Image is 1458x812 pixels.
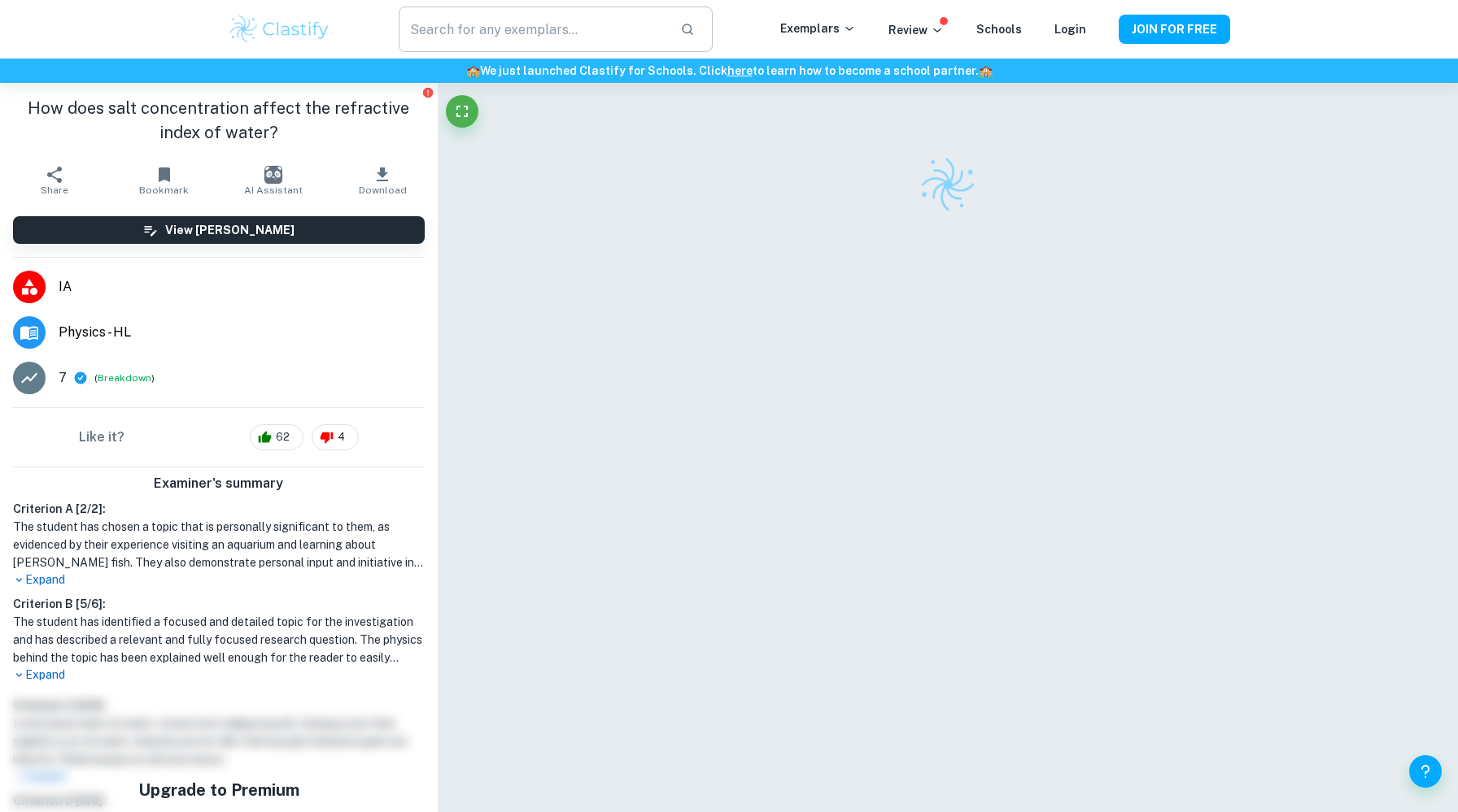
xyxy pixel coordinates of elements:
span: ( ) [94,371,155,386]
span: 4 [329,429,354,445]
img: Clastify logo [913,150,982,219]
div: 62 [250,424,303,450]
div: 4 [312,424,359,450]
p: Expand [13,667,425,684]
span: 🏫 [979,64,993,77]
button: Breakdown [98,371,151,385]
a: Login [1054,23,1086,36]
a: here [727,64,753,77]
p: 7 [59,368,67,388]
h6: Like it? [79,428,124,447]
img: Clastify logo [228,13,331,46]
span: AI Assistant [244,185,303,196]
a: Schools [976,23,1022,36]
h6: View [PERSON_NAME] [165,221,295,239]
h6: Criterion B [ 5 / 6 ]: [13,595,425,613]
span: 🏫 [466,64,480,77]
span: Share [41,185,68,196]
button: Fullscreen [446,95,478,128]
h1: How does salt concentration affect the refractive index of water? [13,96,425,145]
img: AI Assistant [264,166,282,184]
button: JOIN FOR FREE [1119,15,1230,44]
h5: Upgrade to Premium [106,778,332,802]
button: Help and Feedback [1409,755,1442,788]
span: Download [359,185,407,196]
h6: We just launched Clastify for Schools. Click to learn how to become a school partner. [3,62,1455,80]
p: Exemplars [780,20,856,37]
button: Report issue [422,86,434,98]
h6: Criterion A [ 2 / 2 ]: [13,500,425,518]
button: View [PERSON_NAME] [13,216,425,244]
h6: Examiner's summary [7,474,431,493]
p: Expand [13,571,425,588]
span: IA [59,277,425,297]
button: Bookmark [109,158,218,203]
h1: The student has chosen a topic that is personally significant to them, as evidenced by their expe... [13,518,425,571]
p: Review [888,21,944,39]
button: AI Assistant [219,158,328,203]
span: Bookmark [139,185,189,196]
input: Search for any exemplars... [399,7,667,52]
button: Download [328,158,437,203]
span: 62 [267,429,299,445]
h1: The student has identified a focused and detailed topic for the investigation and has described a... [13,613,425,667]
span: Physics - HL [59,323,425,342]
